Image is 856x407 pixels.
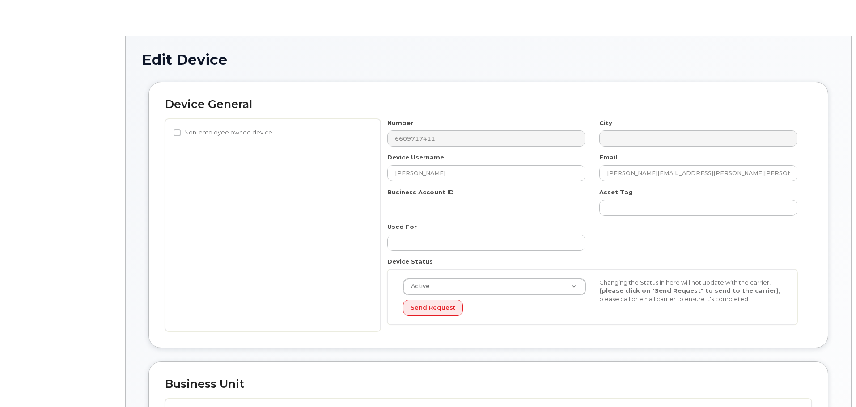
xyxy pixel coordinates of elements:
strong: (please click on "Send Request" to send to the carrier) [599,287,779,294]
h2: Device General [165,98,812,111]
label: Device Status [387,257,433,266]
h2: Business Unit [165,378,812,390]
label: Number [387,119,413,127]
label: Asset Tag [599,188,633,197]
button: Send Request [403,300,463,316]
label: Business Account ID [387,188,454,197]
label: Used For [387,222,417,231]
input: Non-employee owned device [174,129,181,136]
span: Active [406,282,430,290]
label: Email [599,153,617,162]
label: Device Username [387,153,444,162]
label: City [599,119,612,127]
label: Non-employee owned device [174,127,272,138]
h1: Edit Device [142,52,835,67]
div: Changing the Status in here will not update with the carrier, , please call or email carrier to e... [593,278,789,303]
a: Active [403,279,585,295]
